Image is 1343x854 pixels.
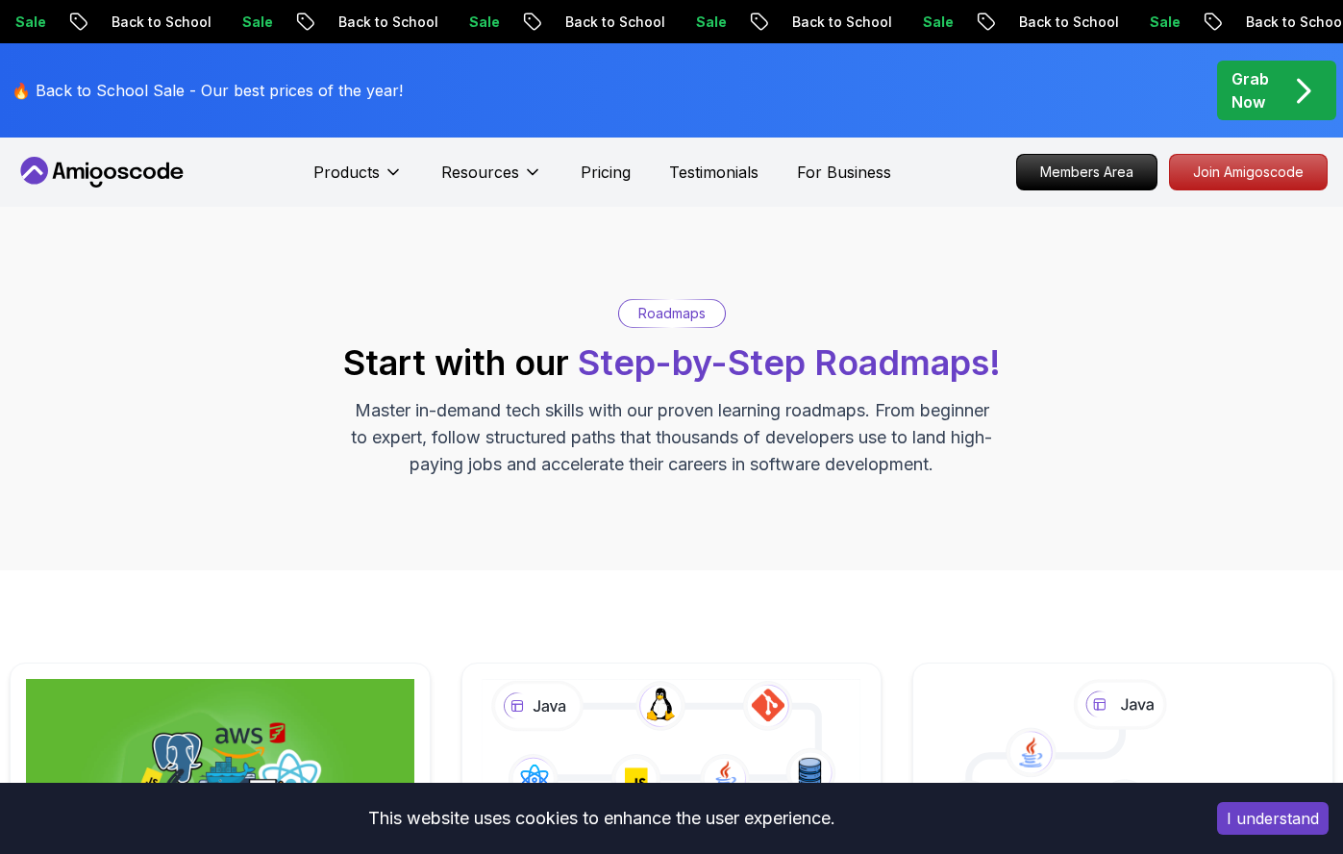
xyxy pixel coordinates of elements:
[1129,13,1190,32] p: Sale
[12,79,403,102] p: 🔥 Back to School Sale - Our best prices of the year!
[448,13,510,32] p: Sale
[1231,67,1269,113] p: Grab Now
[902,13,963,32] p: Sale
[441,161,542,199] button: Resources
[441,161,519,184] p: Resources
[1017,155,1156,189] p: Members Area
[343,343,1001,382] h2: Start with our
[544,13,675,32] p: Back to School
[313,161,380,184] p: Products
[669,161,759,184] a: Testimonials
[638,304,706,323] p: Roadmaps
[675,13,736,32] p: Sale
[317,13,448,32] p: Back to School
[1169,154,1328,190] a: Join Amigoscode
[1170,155,1327,189] p: Join Amigoscode
[349,397,995,478] p: Master in-demand tech skills with our proven learning roadmaps. From beginner to expert, follow s...
[771,13,902,32] p: Back to School
[221,13,283,32] p: Sale
[998,13,1129,32] p: Back to School
[90,13,221,32] p: Back to School
[1217,802,1329,835] button: Accept cookies
[313,161,403,199] button: Products
[14,797,1188,840] div: This website uses cookies to enhance the user experience.
[578,341,1001,384] span: Step-by-Step Roadmaps!
[797,161,891,184] a: For Business
[581,161,631,184] a: Pricing
[1016,154,1157,190] a: Members Area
